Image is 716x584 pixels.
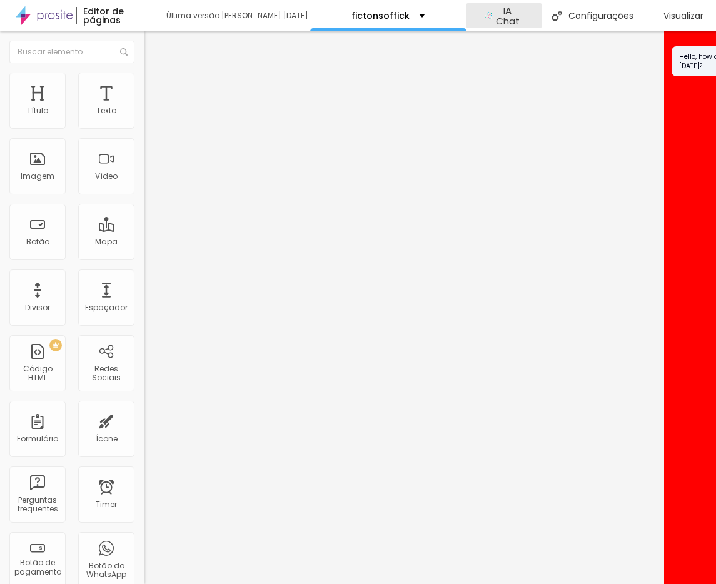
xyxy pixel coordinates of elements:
[466,3,542,28] button: AIIA Chat
[13,558,62,576] div: Botão de pagamento
[21,172,54,181] div: Imagem
[663,11,703,21] span: Visualizar
[95,238,118,246] div: Mapa
[17,435,58,443] div: Formulário
[166,12,310,19] div: Última versão [PERSON_NAME] [DATE]
[95,172,118,181] div: Vídeo
[26,238,49,246] div: Botão
[485,11,492,20] img: AI
[81,365,131,383] div: Redes Sociais
[144,31,664,584] iframe: Editor
[76,7,153,24] div: Editor de páginas
[96,106,116,115] div: Texto
[120,48,128,56] img: Icone
[96,500,117,509] div: Timer
[96,435,118,443] div: Ícone
[25,303,50,312] div: Divisor
[492,5,523,27] span: IA Chat
[27,106,48,115] div: Título
[81,561,131,580] div: Botão do WhatsApp
[9,41,134,63] input: Buscar elemento
[552,11,562,21] img: Icone
[13,365,62,383] div: Código HTML
[351,11,410,20] p: fictonsoffick
[643,3,716,28] button: Visualizar
[13,496,62,514] div: Perguntas frequentes
[85,303,128,312] div: Espaçador
[656,11,657,21] img: view-1.svg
